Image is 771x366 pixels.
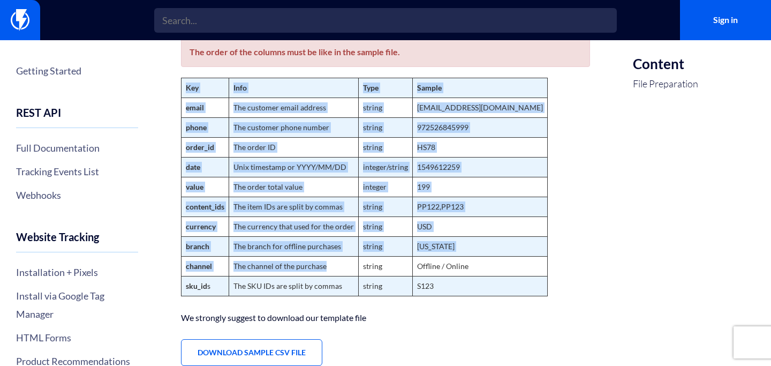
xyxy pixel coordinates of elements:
strong: order_id [186,143,214,152]
b: The order of the columns must be like in the sample file. [190,47,400,57]
td: The customer email address [229,98,359,118]
td: integer/string [359,158,413,177]
h4: Website Tracking [16,231,138,252]
strong: date [186,162,200,171]
td: S123 [413,277,548,296]
td: string [359,277,413,296]
a: Getting Started [16,62,138,80]
strong: Key [186,83,199,92]
td: HS78 [413,138,548,158]
td: 972526845999 [413,118,548,138]
td: string [359,237,413,257]
td: The order total value [229,177,359,197]
td: string [359,98,413,118]
td: The channel of the purchase [229,257,359,277]
td: The currency that used for the order [229,217,359,237]
td: string [359,197,413,217]
a: Install via Google Tag Manager [16,287,138,323]
td: s [182,277,229,296]
strong: content_ids [186,202,224,211]
a: Full Documentation [16,139,138,157]
strong: currency [186,222,216,231]
a: Tracking Events List [16,162,138,181]
a: File Preparation [633,77,698,91]
h3: Content [633,56,698,72]
strong: value [186,182,203,191]
p: We strongly suggest to download our template file [181,312,590,323]
td: [EMAIL_ADDRESS][DOMAIN_NAME] [413,98,548,118]
a: Download Sample CSV File [181,339,322,366]
td: string [359,118,413,138]
td: [US_STATE] [413,237,548,257]
strong: branch [186,242,209,251]
td: string [359,138,413,158]
a: Webhooks [16,186,138,204]
a: Installation + Pixels [16,263,138,281]
td: Offline / Online [413,257,548,277]
td: The branch for offline purchases [229,237,359,257]
td: USD [413,217,548,237]
strong: Info [233,83,247,92]
h4: REST API [16,107,138,128]
strong: phone [186,123,207,132]
td: 1549612259 [413,158,548,177]
td: integer [359,177,413,197]
input: Search... [154,8,617,33]
td: The item IDs are split by commas [229,197,359,217]
strong: Sample [417,83,442,92]
td: string [359,257,413,277]
td: Unix timestamp or YYYY/MM/DD [229,158,359,177]
td: PP122,PP123 [413,197,548,217]
strong: email [186,103,204,112]
a: HTML Forms [16,328,138,347]
td: 199 [413,177,548,197]
strong: channel [186,262,212,271]
strong: sku_id [186,281,207,290]
strong: Type [363,83,379,92]
td: The customer phone number [229,118,359,138]
td: string [359,217,413,237]
td: The SKU IDs are split by commas [229,277,359,296]
td: The order ID [229,138,359,158]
